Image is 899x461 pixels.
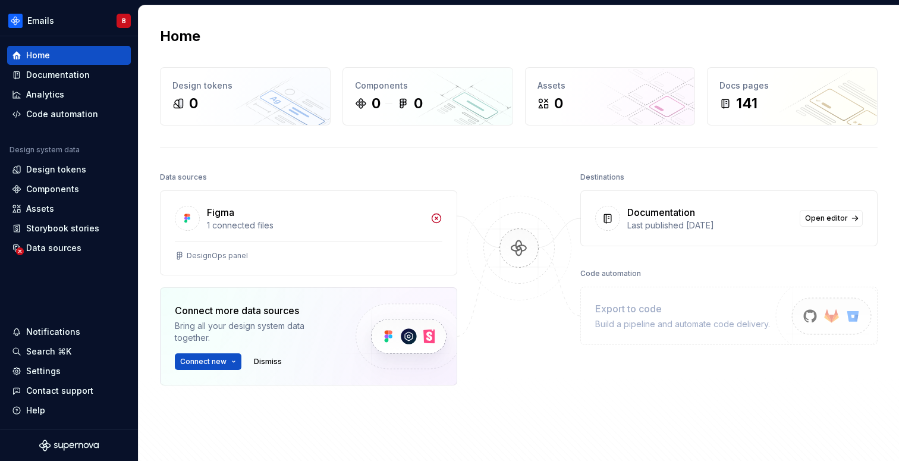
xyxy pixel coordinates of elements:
a: Settings [7,362,131,381]
button: Help [7,401,131,420]
div: Build a pipeline and automate code delivery. [595,318,770,330]
div: Data sources [160,169,207,186]
span: Dismiss [254,357,282,366]
a: Design tokens [7,160,131,179]
button: Connect new [175,353,241,370]
span: Open editor [805,214,848,223]
button: EmailsB [2,8,136,33]
a: Assets [7,199,131,218]
a: Analytics [7,85,131,104]
a: Figma1 connected filesDesignOps panel [160,190,457,275]
button: Contact support [7,381,131,400]
div: Last published [DATE] [627,219,793,231]
div: Destinations [580,169,624,186]
img: 87691e09-aac2-46b6-b153-b9fe4eb63333.png [8,14,23,28]
div: Code automation [580,265,641,282]
div: Notifications [26,326,80,338]
a: Home [7,46,131,65]
div: Documentation [627,205,695,219]
a: Docs pages141 [707,67,878,126]
button: Notifications [7,322,131,341]
div: 1 connected files [207,219,423,231]
a: Assets0 [525,67,696,126]
div: Emails [27,15,54,27]
a: Open editor [800,210,863,227]
a: Documentation [7,65,131,84]
div: DesignOps panel [187,251,248,261]
div: Design tokens [172,80,318,92]
div: 0 [372,94,381,113]
div: Components [26,183,79,195]
div: Assets [26,203,54,215]
div: Design tokens [26,164,86,175]
div: Design system data [10,145,80,155]
button: Dismiss [249,353,287,370]
div: Storybook stories [26,222,99,234]
div: Settings [26,365,61,377]
div: Assets [537,80,683,92]
a: Design tokens0 [160,67,331,126]
h2: Home [160,27,200,46]
div: 0 [414,94,423,113]
div: 0 [554,94,563,113]
div: Bring all your design system data together. [175,320,335,344]
div: Data sources [26,242,81,254]
button: Search ⌘K [7,342,131,361]
a: Components [7,180,131,199]
div: 0 [189,94,198,113]
a: Storybook stories [7,219,131,238]
div: Components [355,80,501,92]
a: Data sources [7,239,131,258]
div: Analytics [26,89,64,101]
div: Contact support [26,385,93,397]
div: Docs pages [719,80,865,92]
span: Connect new [180,357,227,366]
div: Code automation [26,108,98,120]
div: Export to code [595,302,770,316]
div: Figma [207,205,234,219]
div: Connect more data sources [175,303,335,318]
div: Documentation [26,69,90,81]
div: Search ⌘K [26,346,71,357]
svg: Supernova Logo [39,440,99,451]
div: Help [26,404,45,416]
div: 141 [736,94,757,113]
a: Code automation [7,105,131,124]
a: Components00 [342,67,513,126]
div: Home [26,49,50,61]
div: B [122,16,126,26]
